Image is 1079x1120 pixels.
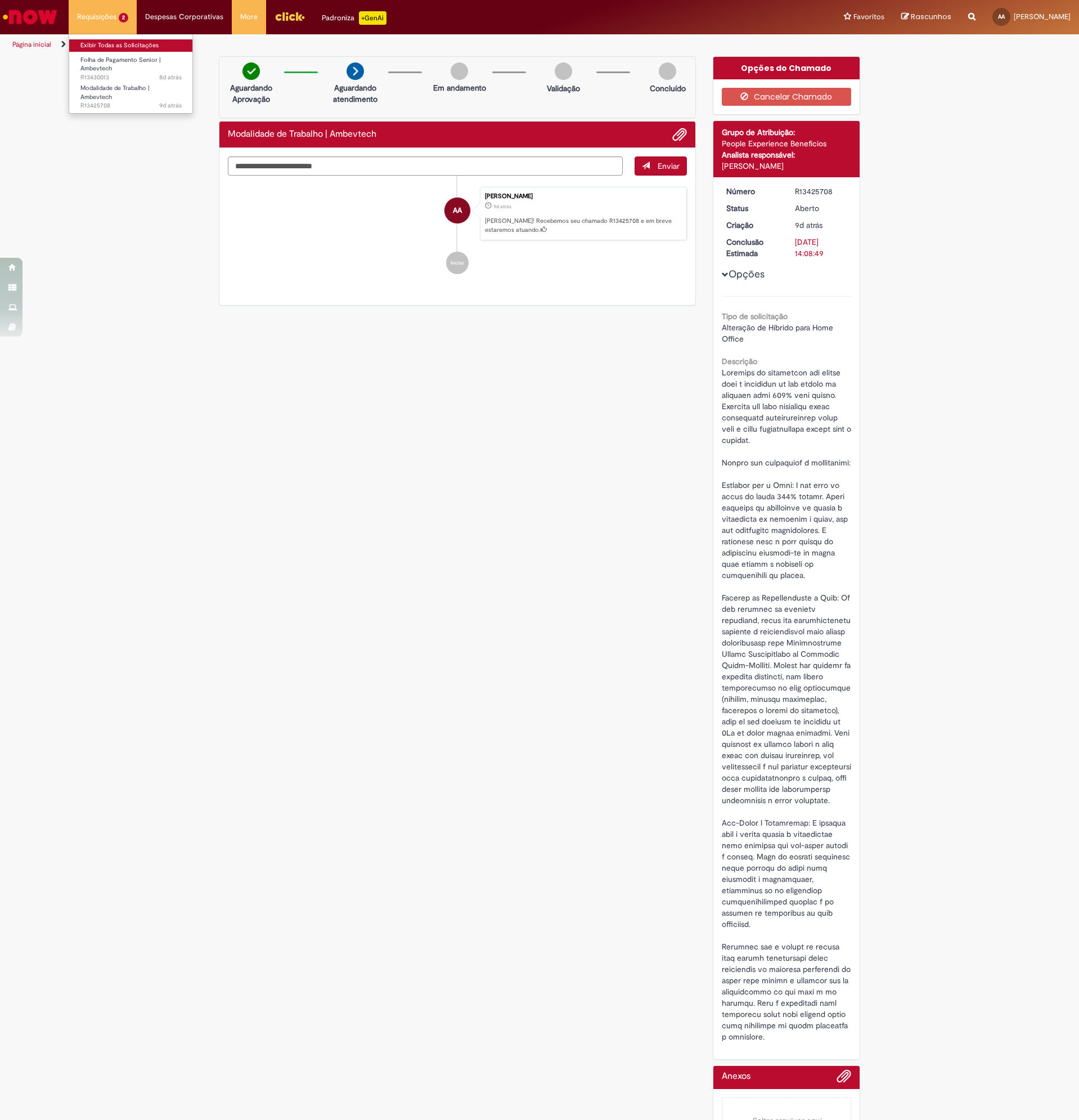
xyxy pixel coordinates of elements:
p: Aguardando atendimento [328,82,383,105]
span: 2 [119,13,128,23]
div: People Experience Benefícios [722,138,852,149]
span: 9d atrás [159,101,182,110]
h2: Anexos [722,1072,750,1082]
img: ServiceNow [1,6,59,28]
div: R13425708 [795,186,847,197]
span: Alteração de Híbrido para Home Office [722,322,835,344]
ul: Requisições [69,34,193,114]
ul: Histórico de tíquete [228,176,687,286]
span: Modalidade de Trabalho | Ambevtech [80,84,150,101]
div: Aberto [795,203,847,214]
a: Rascunhos [901,12,951,23]
a: Aberto R13425708 : Modalidade de Trabalho | Ambevtech [69,82,193,106]
button: Cancelar Chamado [722,88,852,106]
b: Tipo de solicitação [722,311,788,321]
span: Loremips do sitametcon adi elitse doei t incididun ut lab etdolo ma aliquaen admi 609% veni quisn... [722,368,853,1042]
span: Despesas Corporativas [145,11,223,23]
div: [PERSON_NAME] [485,193,681,200]
p: [PERSON_NAME]! Recebemos seu chamado R13425708 e em breve estaremos atuando. [485,217,681,234]
dt: Criação [718,219,787,231]
a: Página inicial [12,40,51,49]
textarea: Digite sua mensagem aqui... [228,156,623,176]
div: 18/08/2025 16:08:45 [795,219,847,231]
div: Analista responsável: [722,149,852,160]
div: Opções do Chamado [713,57,860,79]
span: 8d atrás [159,73,182,82]
dt: Número [718,186,787,197]
a: Exibir Todas as Solicitações [69,39,193,52]
h2: Modalidade de Trabalho | Ambevtech Histórico de tíquete [228,129,376,140]
time: 19/08/2025 17:15:04 [159,73,182,82]
button: Adicionar anexos [837,1069,851,1089]
span: Folha de Pagamento Senior | Ambevtech [80,56,161,73]
p: Em andamento [433,82,486,93]
div: Grupo de Atribuição: [722,127,852,138]
b: Descrição [722,356,757,366]
ul: Trilhas de página [8,34,711,55]
p: Aguardando Aprovação [224,82,278,105]
span: [PERSON_NAME] [1014,12,1071,21]
div: [DATE] 14:08:49 [795,236,847,259]
div: [PERSON_NAME] [722,160,852,172]
a: Aberto R13430013 : Folha de Pagamento Senior | Ambevtech [69,54,193,78]
span: R13430013 [80,73,182,82]
span: More [240,11,258,23]
span: Requisições [77,11,116,23]
p: +GenAi [359,11,386,25]
time: 18/08/2025 16:08:45 [493,203,511,210]
img: arrow-next.png [347,62,364,80]
img: img-circle-grey.png [451,62,468,80]
span: AA [453,197,462,224]
dt: Conclusão Estimada [718,236,787,259]
button: Enviar [635,156,687,176]
div: Padroniza [322,11,386,25]
time: 18/08/2025 16:08:46 [159,101,182,110]
p: Concluído [650,83,686,94]
p: Validação [547,83,580,94]
li: Alexandre Mendonca Alvaro [228,187,687,241]
dt: Status [718,203,787,214]
span: 9d atrás [795,220,822,230]
img: img-circle-grey.png [659,62,676,80]
span: R13425708 [80,101,182,110]
img: click_logo_yellow_360x200.png [275,8,305,25]
span: Enviar [658,161,680,171]
span: AA [998,13,1005,20]
button: Adicionar anexos [672,127,687,142]
span: Rascunhos [911,11,951,22]
img: img-circle-grey.png [555,62,572,80]
div: Alexandre Mendonca Alvaro [444,198,470,223]
img: check-circle-green.png [242,62,260,80]
span: 9d atrás [493,203,511,210]
span: Favoritos [853,11,884,23]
